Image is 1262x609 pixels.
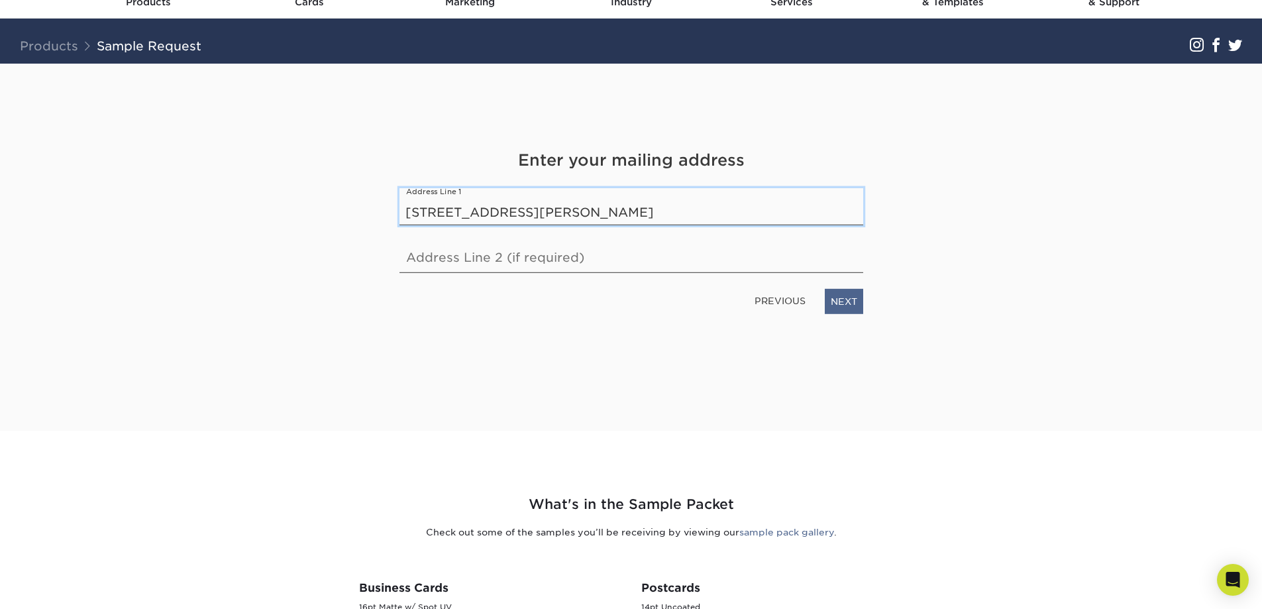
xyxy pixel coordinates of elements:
a: Products [20,38,78,53]
a: NEXT [825,289,863,314]
h3: Business Cards [359,581,621,594]
p: Check out some of the samples you’ll be receiving by viewing our . [244,526,1019,539]
h4: Enter your mailing address [399,148,863,172]
iframe: Google Customer Reviews [3,569,113,604]
a: sample pack gallery [739,527,834,537]
div: Open Intercom Messenger [1217,564,1249,596]
h3: Postcards [641,581,904,594]
a: PREVIOUS [749,290,811,311]
a: Sample Request [97,38,201,53]
h2: What's in the Sample Packet [244,494,1019,515]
